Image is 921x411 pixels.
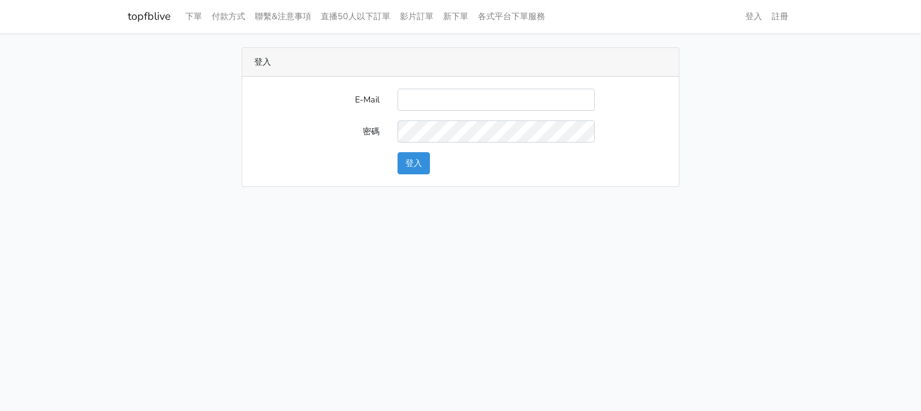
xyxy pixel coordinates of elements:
a: 各式平台下單服務 [473,5,550,28]
a: topfblive [128,5,171,28]
a: 註冊 [767,5,793,28]
label: 密碼 [245,120,389,143]
a: 聯繫&注意事項 [250,5,316,28]
a: 直播50人以下訂單 [316,5,395,28]
a: 付款方式 [207,5,250,28]
a: 新下單 [438,5,473,28]
label: E-Mail [245,89,389,111]
div: 登入 [242,48,679,77]
a: 影片訂單 [395,5,438,28]
a: 登入 [741,5,767,28]
button: 登入 [398,152,430,174]
a: 下單 [180,5,207,28]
